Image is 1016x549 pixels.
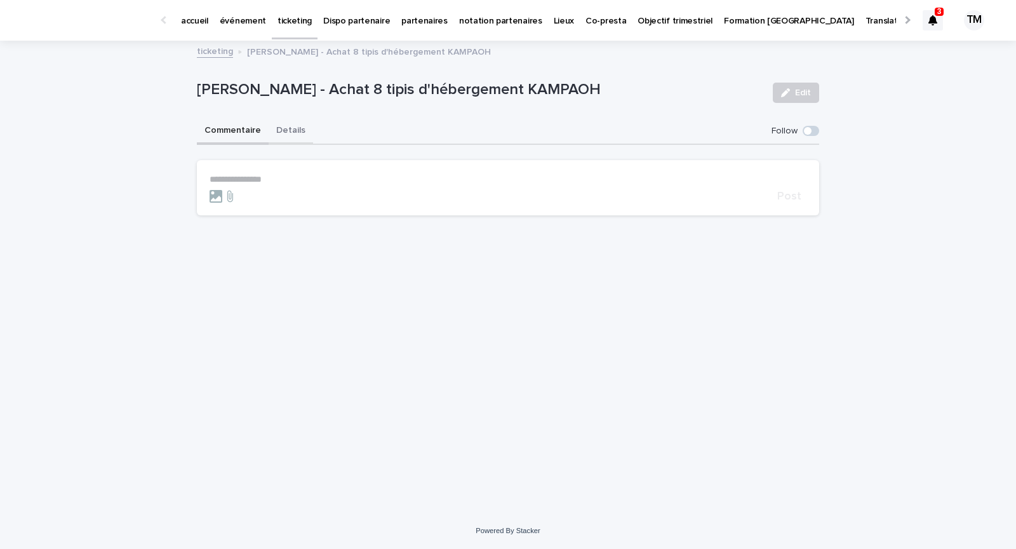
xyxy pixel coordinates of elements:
[795,88,811,97] span: Edit
[772,191,806,202] button: Post
[197,81,763,99] p: [PERSON_NAME] - Achat 8 tipis d'hébergement KAMPAOH
[197,118,269,145] button: Commentaire
[476,527,540,534] a: Powered By Stacker
[773,83,819,103] button: Edit
[772,126,798,137] p: Follow
[247,44,491,58] p: [PERSON_NAME] - Achat 8 tipis d'hébergement KAMPAOH
[25,8,149,33] img: Ls34BcGeRexTGTNfXpUC
[964,10,984,30] div: TM
[197,43,233,58] a: ticketing
[937,7,942,16] p: 3
[269,118,313,145] button: Details
[777,191,801,202] span: Post
[923,10,943,30] div: 3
